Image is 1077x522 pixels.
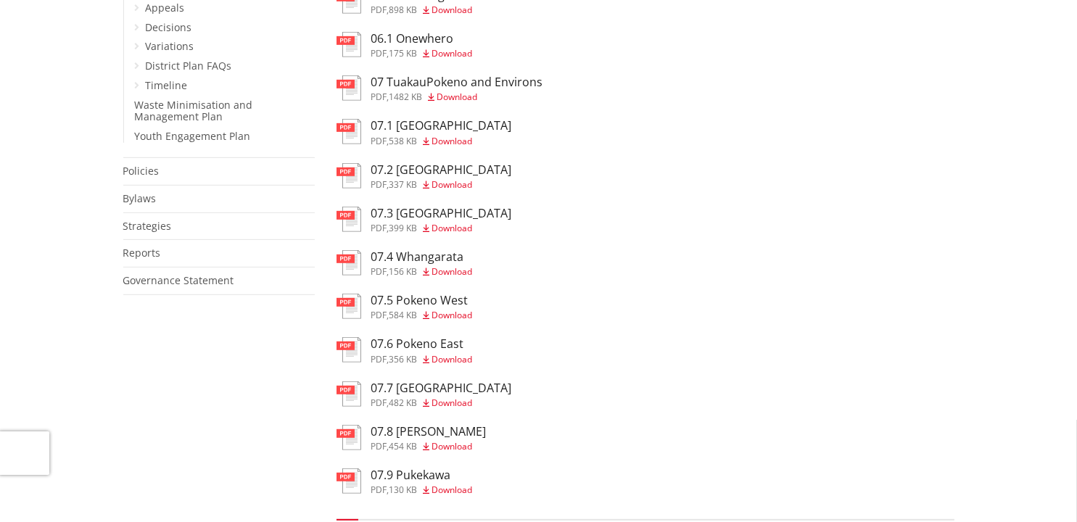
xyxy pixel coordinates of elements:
span: 175 KB [389,47,418,59]
span: pdf [371,135,387,147]
h3: 07.6 Pokeno East [371,337,473,351]
a: 06.1 Onewhero pdf,175 KB Download [337,32,473,58]
span: Download [432,353,473,365]
img: document-pdf.svg [337,250,361,275]
div: , [371,355,473,364]
a: 07.3 [GEOGRAPHIC_DATA] pdf,399 KB Download [337,207,512,233]
a: 07.6 Pokeno East pdf,356 KB Download [337,337,473,363]
span: pdf [371,4,387,16]
span: Download [432,4,473,16]
span: 898 KB [389,4,418,16]
div: , [371,311,473,320]
span: pdf [371,47,387,59]
a: Bylaws [123,191,157,205]
div: , [371,399,512,407]
h3: 07 TuakauPokeno and Environs [371,75,543,89]
div: , [371,486,473,494]
a: Reports [123,246,161,260]
span: 356 KB [389,353,418,365]
div: , [371,181,512,189]
h3: 07.9 Pukekawa [371,468,473,482]
span: pdf [371,397,387,409]
span: Download [437,91,478,103]
a: Timeline [146,78,188,92]
a: Decisions [146,20,192,34]
h3: 07.5 Pokeno West [371,294,473,307]
a: Appeals [146,1,185,14]
img: document-pdf.svg [337,75,361,101]
span: Download [432,397,473,409]
a: District Plan FAQs [146,59,232,72]
span: pdf [371,309,387,321]
div: , [371,6,473,14]
span: 482 KB [389,397,418,409]
div: , [371,268,473,276]
h3: 07.2 [GEOGRAPHIC_DATA] [371,163,512,177]
img: document-pdf.svg [337,468,361,494]
a: Variations [146,39,194,53]
img: document-pdf.svg [337,119,361,144]
a: 07.9 Pukekawa pdf,130 KB Download [337,468,473,494]
img: document-pdf.svg [337,337,361,362]
img: document-pdf.svg [337,294,361,319]
span: pdf [371,178,387,191]
span: pdf [371,353,387,365]
img: document-pdf.svg [337,207,361,232]
h3: 07.4 Whangarata [371,250,473,264]
div: , [371,442,487,451]
img: document-pdf.svg [337,163,361,188]
span: 130 KB [389,484,418,496]
span: Download [432,47,473,59]
span: 156 KB [389,265,418,278]
span: Download [432,484,473,496]
a: 07.5 Pokeno West pdf,584 KB Download [337,294,473,320]
span: Download [432,309,473,321]
div: , [371,49,473,58]
h3: 07.1 [GEOGRAPHIC_DATA] [371,119,512,133]
span: pdf [371,265,387,278]
span: pdf [371,484,387,496]
span: pdf [371,91,387,103]
a: Youth Engagement Plan [135,129,251,143]
span: pdf [371,440,387,452]
h3: 07.8 [PERSON_NAME] [371,425,487,439]
div: , [371,224,512,233]
span: Download [432,178,473,191]
a: 07.8 [PERSON_NAME] pdf,454 KB Download [337,425,487,451]
a: Policies [123,164,160,178]
span: pdf [371,222,387,234]
h3: 07.3 [GEOGRAPHIC_DATA] [371,207,512,220]
a: 07.2 [GEOGRAPHIC_DATA] pdf,337 KB Download [337,163,512,189]
a: 07.4 Whangarata pdf,156 KB Download [337,250,473,276]
h3: 06.1 Onewhero [371,32,473,46]
span: 399 KB [389,222,418,234]
span: Download [432,265,473,278]
span: 584 KB [389,309,418,321]
img: document-pdf.svg [337,425,361,450]
span: 337 KB [389,178,418,191]
a: Waste Minimisation and Management Plan [135,98,253,124]
a: Strategies [123,219,172,233]
iframe: Messenger Launcher [1010,461,1062,513]
div: , [371,137,512,146]
span: Download [432,222,473,234]
a: Governance Statement [123,273,234,287]
a: 07 TuakauPokeno and Environs pdf,1482 KB Download [337,75,543,101]
span: 538 KB [389,135,418,147]
h3: 07.7 [GEOGRAPHIC_DATA] [371,381,512,395]
span: 454 KB [389,440,418,452]
span: 1482 KB [389,91,423,103]
img: document-pdf.svg [337,381,361,407]
img: document-pdf.svg [337,32,361,57]
div: , [371,93,543,101]
a: 07.1 [GEOGRAPHIC_DATA] pdf,538 KB Download [337,119,512,145]
span: Download [432,135,473,147]
span: Download [432,440,473,452]
a: 07.7 [GEOGRAPHIC_DATA] pdf,482 KB Download [337,381,512,407]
